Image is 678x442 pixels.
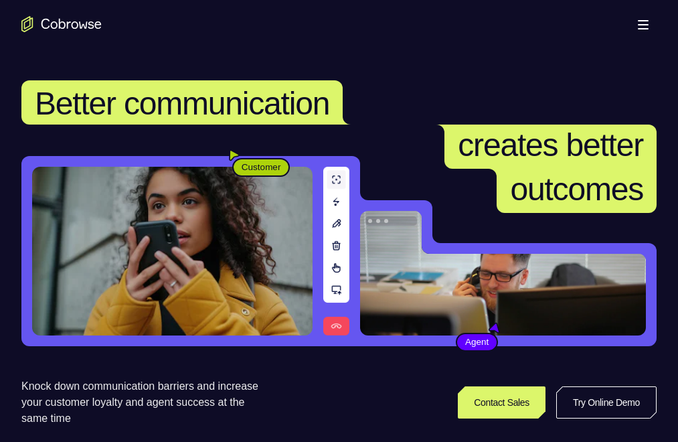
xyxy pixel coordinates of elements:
[32,167,313,336] img: A customer holding their phone
[458,386,545,419] a: Contact Sales
[458,127,643,163] span: creates better
[21,16,102,32] a: Go to the home page
[510,171,643,207] span: outcomes
[21,378,270,427] p: Knock down communication barriers and increase your customer loyalty and agent success at the sam...
[323,167,349,336] img: A series of tools used in co-browsing sessions
[360,211,646,336] img: A customer support agent talking on the phone
[556,386,657,419] a: Try Online Demo
[35,86,329,121] span: Better communication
